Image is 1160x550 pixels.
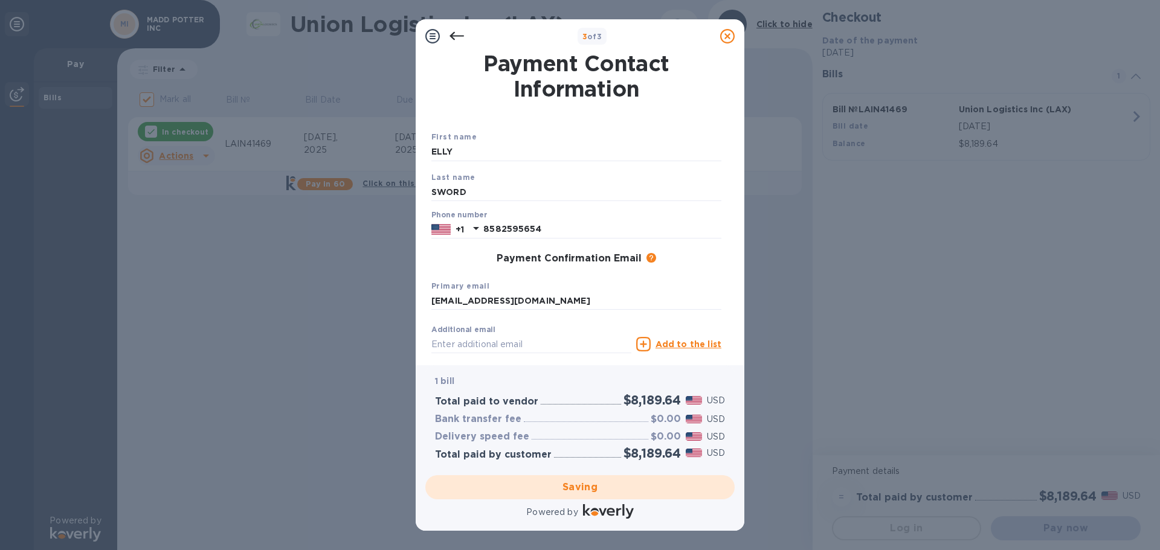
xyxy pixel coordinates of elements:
[623,392,681,408] h2: $8,189.64
[707,447,725,459] p: USD
[707,430,725,443] p: USD
[483,220,721,238] input: Enter your phone number
[431,183,721,201] input: Enter your last name
[686,432,702,441] img: USD
[526,506,578,519] p: Powered by
[431,292,721,310] input: Enter your primary name
[686,449,702,457] img: USD
[431,355,631,369] p: Email address will be added to the list of emails
[582,32,602,41] b: of 3
[651,414,681,425] h3: $0.00
[583,504,634,519] img: Logo
[431,223,451,236] img: US
[431,132,477,141] b: First name
[686,415,702,423] img: USD
[435,376,454,386] b: 1 bill
[582,32,587,41] span: 3
[686,396,702,405] img: USD
[431,173,475,182] b: Last name
[431,281,489,290] b: Primary email
[435,396,538,408] h3: Total paid to vendor
[435,431,529,443] h3: Delivery speed fee
[707,413,725,426] p: USD
[431,327,495,334] label: Additional email
[431,335,631,353] input: Enter additional email
[651,431,681,443] h3: $0.00
[623,446,681,461] h2: $8,189.64
[435,414,521,425] h3: Bank transfer fee
[431,212,487,219] label: Phone number
[456,223,464,235] p: +1
[497,253,642,264] h3: Payment Confirmation Email
[656,339,721,349] u: Add to the list
[431,143,721,161] input: Enter your first name
[431,51,721,101] h1: Payment Contact Information
[707,394,725,407] p: USD
[435,449,552,461] h3: Total paid by customer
